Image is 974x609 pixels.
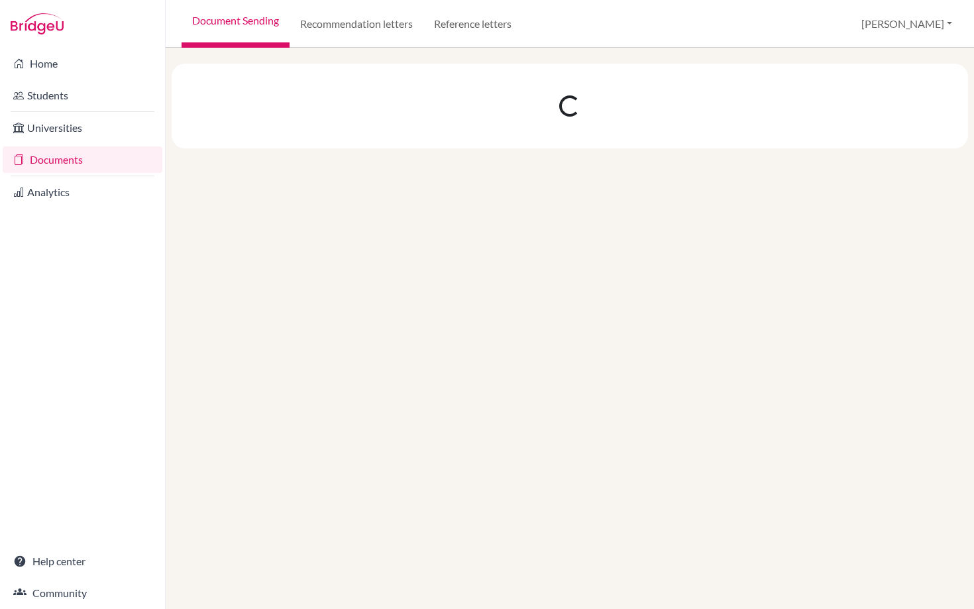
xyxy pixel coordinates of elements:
[3,82,162,109] a: Students
[855,11,958,36] button: [PERSON_NAME]
[3,50,162,77] a: Home
[11,13,64,34] img: Bridge-U
[3,146,162,173] a: Documents
[3,179,162,205] a: Analytics
[3,548,162,575] a: Help center
[3,580,162,606] a: Community
[3,115,162,141] a: Universities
